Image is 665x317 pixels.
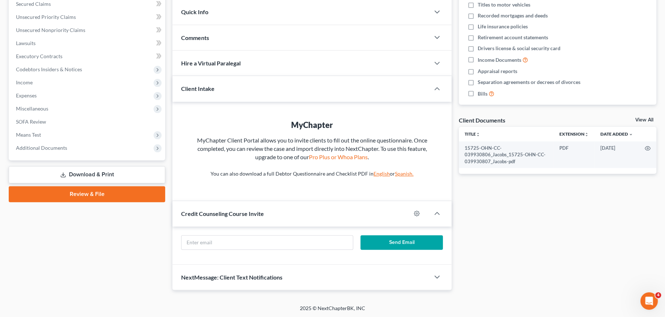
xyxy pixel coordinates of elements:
[16,27,85,33] span: Unsecured Nonpriority Claims
[360,235,443,250] button: Send Email
[197,137,427,160] span: MyChapter Client Portal allows you to invite clients to fill out the online questionnaire. Once c...
[181,34,209,41] span: Comments
[478,1,530,8] span: Titles to motor vehicles
[181,85,215,92] span: Client Intake
[10,37,165,50] a: Lawsuits
[584,132,589,137] i: unfold_more
[655,292,661,298] span: 4
[476,132,480,137] i: unfold_more
[395,170,413,177] a: Spanish.
[640,292,658,310] iframe: Intercom live chat
[10,50,165,63] a: Executory Contracts
[10,24,165,37] a: Unsecured Nonpriority Claims
[600,131,633,137] a: Date Added expand_more
[9,166,165,183] a: Download & Print
[10,115,165,128] a: SOFA Review
[478,34,548,41] span: Retirement account statements
[309,153,368,160] a: Pro Plus or Whoa Plans
[16,79,33,85] span: Income
[16,145,67,151] span: Additional Documents
[478,12,548,19] span: Recorded mortgages and deeds
[465,131,480,137] a: Titleunfold_more
[478,90,487,97] span: Bills
[459,116,505,124] div: Client Documents
[478,68,517,75] span: Appraisal reports
[629,132,633,137] i: expand_more
[181,60,241,67] span: Hire a Virtual Paralegal
[595,141,639,168] td: [DATE]
[16,105,48,112] span: Miscellaneous
[181,8,208,15] span: Quick Info
[10,11,165,24] a: Unsecured Priority Claims
[181,274,282,281] span: NextMessage: Client Text Notifications
[181,236,353,249] input: Enter email
[459,141,554,168] td: 15725-OHN-CC-039930806_Jacobs_15725-OHN-CC-039930807_Jacobs-pdf
[16,40,36,46] span: Lawsuits
[16,132,41,138] span: Means Test
[554,141,595,168] td: PDF
[16,92,37,99] span: Expenses
[478,45,560,52] span: Drivers license & social security card
[181,210,264,217] span: Credit Counseling Course Invite
[478,56,521,64] span: Income Documents
[16,53,62,59] span: Executory Contracts
[374,170,390,177] a: English
[16,14,76,20] span: Unsecured Priority Claims
[187,170,437,177] p: You can also download a full Debtor Questionnaire and Checklist PDF in or
[16,119,46,125] span: SOFA Review
[9,186,165,202] a: Review & File
[16,1,51,7] span: Secured Claims
[559,131,589,137] a: Extensionunfold_more
[478,23,528,30] span: Life insurance policies
[187,119,437,131] div: MyChapter
[16,66,82,72] span: Codebtors Insiders & Notices
[478,79,580,86] span: Separation agreements or decrees of divorces
[635,117,653,123] a: View All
